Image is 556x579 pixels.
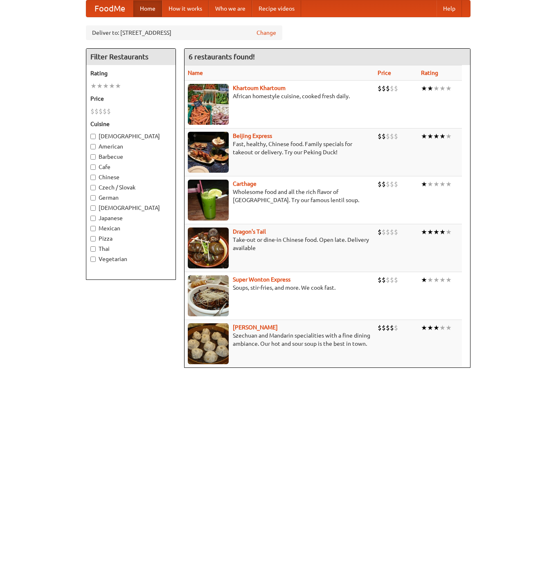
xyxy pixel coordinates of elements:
li: $ [103,107,107,116]
a: Beijing Express [233,133,272,139]
li: ★ [439,275,446,284]
label: Thai [90,245,171,253]
li: $ [378,180,382,189]
li: $ [386,275,390,284]
li: ★ [427,275,433,284]
li: $ [378,228,382,237]
label: American [90,142,171,151]
p: Fast, healthy, Chinese food. Family specials for takeout or delivery. Try our Peking Duck! [188,140,371,156]
li: ★ [109,81,115,90]
li: $ [386,228,390,237]
h4: Filter Restaurants [86,49,176,65]
li: ★ [421,323,427,332]
label: Vegetarian [90,255,171,263]
b: Super Wonton Express [233,276,290,283]
li: $ [394,275,398,284]
li: ★ [446,323,452,332]
li: $ [107,107,111,116]
label: Barbecue [90,153,171,161]
li: $ [382,275,386,284]
a: Who we are [209,0,252,17]
li: ★ [439,132,446,141]
li: $ [390,228,394,237]
li: ★ [427,323,433,332]
li: $ [378,323,382,332]
p: Wholesome food and all the rich flavor of [GEOGRAPHIC_DATA]. Try our famous lentil soup. [188,188,371,204]
p: African homestyle cuisine, cooked fresh daily. [188,92,371,100]
label: [DEMOGRAPHIC_DATA] [90,132,171,140]
p: Szechuan and Mandarin specialities with a fine dining ambiance. Our hot and sour soup is the best... [188,331,371,348]
ng-pluralize: 6 restaurants found! [189,53,255,61]
h5: Rating [90,69,171,77]
li: ★ [439,323,446,332]
a: Price [378,70,391,76]
input: [DEMOGRAPHIC_DATA] [90,205,96,211]
li: ★ [446,275,452,284]
input: German [90,195,96,201]
a: Change [257,29,276,37]
li: $ [382,132,386,141]
input: Czech / Slovak [90,185,96,190]
li: $ [378,275,382,284]
label: German [90,194,171,202]
li: $ [390,275,394,284]
a: Recipe videos [252,0,301,17]
li: ★ [421,228,427,237]
h5: Cuisine [90,120,171,128]
li: $ [99,107,103,116]
li: $ [390,132,394,141]
p: Take-out or dine-in Chinese food. Open late. Delivery available [188,236,371,252]
label: Mexican [90,224,171,232]
li: ★ [427,132,433,141]
li: ★ [115,81,121,90]
li: $ [394,323,398,332]
input: Pizza [90,236,96,241]
li: ★ [439,228,446,237]
img: dragon.jpg [188,228,229,268]
li: $ [378,132,382,141]
img: shandong.jpg [188,323,229,364]
a: How it works [162,0,209,17]
li: ★ [433,228,439,237]
li: $ [382,323,386,332]
li: ★ [421,180,427,189]
li: $ [394,228,398,237]
label: Pizza [90,234,171,243]
li: ★ [433,180,439,189]
li: ★ [439,84,446,93]
a: [PERSON_NAME] [233,324,278,331]
img: khartoum.jpg [188,84,229,125]
a: Name [188,70,203,76]
li: ★ [421,84,427,93]
li: ★ [433,84,439,93]
li: $ [386,132,390,141]
label: Czech / Slovak [90,183,171,191]
a: Carthage [233,180,257,187]
li: $ [378,84,382,93]
label: Cafe [90,163,171,171]
li: ★ [427,180,433,189]
li: $ [382,84,386,93]
li: $ [394,84,398,93]
input: Japanese [90,216,96,221]
li: ★ [427,84,433,93]
a: Khartoum Khartoum [233,85,286,91]
li: ★ [421,132,427,141]
li: $ [386,323,390,332]
input: [DEMOGRAPHIC_DATA] [90,134,96,139]
li: ★ [446,84,452,93]
div: Deliver to: [STREET_ADDRESS] [86,25,282,40]
li: $ [386,180,390,189]
p: Soups, stir-fries, and more. We cook fast. [188,284,371,292]
a: Help [437,0,462,17]
a: FoodMe [86,0,133,17]
li: $ [382,228,386,237]
input: Mexican [90,226,96,231]
li: ★ [446,180,452,189]
label: Chinese [90,173,171,181]
li: $ [390,323,394,332]
input: Thai [90,246,96,252]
